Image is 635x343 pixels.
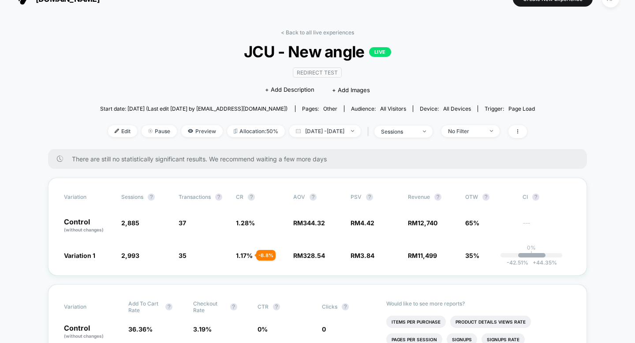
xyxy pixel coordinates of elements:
[434,194,441,201] button: ?
[342,303,349,310] button: ?
[323,105,337,112] span: other
[523,194,571,201] span: CI
[418,252,437,259] span: 11,499
[448,128,483,134] div: No Filter
[64,218,112,233] p: Control
[310,194,317,201] button: ?
[381,128,416,135] div: sessions
[351,105,406,112] div: Audience:
[508,105,535,112] span: Page Load
[273,303,280,310] button: ?
[351,252,374,259] span: RM
[72,155,569,163] span: There are still no statistically significant results. We recommend waiting a few more days
[360,219,374,227] span: 4.42
[179,194,211,200] span: Transactions
[115,129,119,133] img: edit
[293,252,325,259] span: RM
[108,125,137,137] span: Edit
[365,125,374,138] span: |
[351,219,374,227] span: RM
[289,125,361,137] span: [DATE] - [DATE]
[450,316,531,328] li: Product Details Views Rate
[386,300,571,307] p: Would like to see more reports?
[351,130,354,132] img: end
[408,194,430,200] span: Revenue
[234,129,237,134] img: rebalance
[482,194,489,201] button: ?
[465,194,514,201] span: OTW
[64,300,112,313] span: Variation
[165,303,172,310] button: ?
[423,130,426,132] img: end
[122,42,513,61] span: JCU - New angle
[64,252,95,259] span: Variation 1
[465,252,479,259] span: 35%
[227,125,285,137] span: Allocation: 50%
[532,194,539,201] button: ?
[193,300,226,313] span: Checkout Rate
[100,105,288,112] span: Start date: [DATE] (Last edit [DATE] by [EMAIL_ADDRESS][DOMAIN_NAME])
[230,303,237,310] button: ?
[322,325,326,333] span: 0
[418,219,437,227] span: 12,740
[236,219,255,227] span: 1.28 %
[490,130,493,132] img: end
[533,259,536,266] span: +
[507,259,528,266] span: -42.51 %
[258,325,268,333] span: 0 %
[303,219,325,227] span: 344.32
[530,251,532,257] p: |
[413,105,478,112] span: Device:
[322,303,337,310] span: Clicks
[351,194,362,200] span: PSV
[332,86,370,93] span: + Add Images
[281,29,354,36] a: < Back to all live experiences
[148,194,155,201] button: ?
[64,333,104,339] span: (without changes)
[236,252,253,259] span: 1.17 %
[236,194,243,200] span: CR
[293,219,325,227] span: RM
[179,252,187,259] span: 35
[64,324,120,339] p: Control
[142,125,177,137] span: Pause
[258,303,269,310] span: CTR
[64,227,104,232] span: (without changes)
[215,194,222,201] button: ?
[64,194,112,201] span: Variation
[485,105,535,112] div: Trigger:
[528,259,557,266] span: 44.35 %
[128,300,161,313] span: Add To Cart Rate
[408,252,437,259] span: RM
[296,129,301,133] img: calendar
[303,252,325,259] span: 328.54
[360,252,374,259] span: 3.84
[248,194,255,201] button: ?
[386,316,446,328] li: Items Per Purchase
[366,194,373,201] button: ?
[256,250,276,261] div: - 8.8 %
[465,219,479,227] span: 65%
[193,325,212,333] span: 3.19 %
[443,105,471,112] span: all devices
[380,105,406,112] span: All Visitors
[148,129,153,133] img: end
[293,194,305,200] span: AOV
[293,67,342,78] span: Redirect Test
[121,252,139,259] span: 2,993
[179,219,186,227] span: 37
[523,220,571,233] span: ---
[527,244,536,251] p: 0%
[302,105,337,112] div: Pages:
[265,86,314,94] span: + Add Description
[408,219,437,227] span: RM
[181,125,223,137] span: Preview
[121,194,143,200] span: Sessions
[369,47,391,57] p: LIVE
[121,219,139,227] span: 2,885
[128,325,153,333] span: 36.36 %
